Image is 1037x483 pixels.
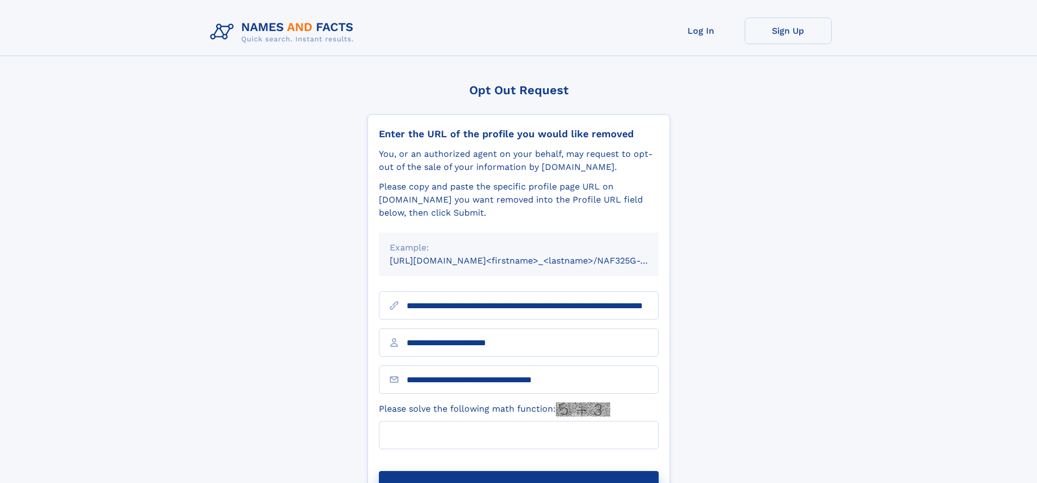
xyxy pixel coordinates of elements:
small: [URL][DOMAIN_NAME]<firstname>_<lastname>/NAF325G-xxxxxxxx [390,255,679,266]
div: Opt Out Request [367,83,670,97]
div: Enter the URL of the profile you would like removed [379,128,659,140]
img: Logo Names and Facts [206,17,363,47]
div: Example: [390,241,648,254]
div: You, or an authorized agent on your behalf, may request to opt-out of the sale of your informatio... [379,148,659,174]
div: Please copy and paste the specific profile page URL on [DOMAIN_NAME] you want removed into the Pr... [379,180,659,219]
label: Please solve the following math function: [379,402,610,417]
a: Log In [658,17,745,44]
a: Sign Up [745,17,832,44]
